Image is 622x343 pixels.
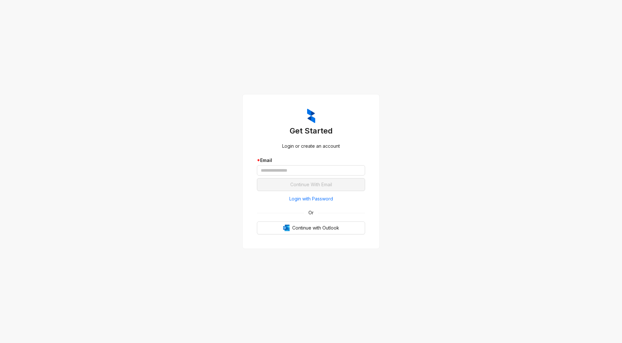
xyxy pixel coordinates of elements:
span: Continue with Outlook [292,224,339,231]
button: Login with Password [257,194,365,204]
button: Continue With Email [257,178,365,191]
button: OutlookContinue with Outlook [257,221,365,234]
img: Outlook [283,225,290,231]
h3: Get Started [257,126,365,136]
span: Or [304,209,318,216]
span: Login with Password [289,195,333,202]
img: ZumaIcon [307,109,315,123]
div: Login or create an account [257,143,365,150]
div: Email [257,157,365,164]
